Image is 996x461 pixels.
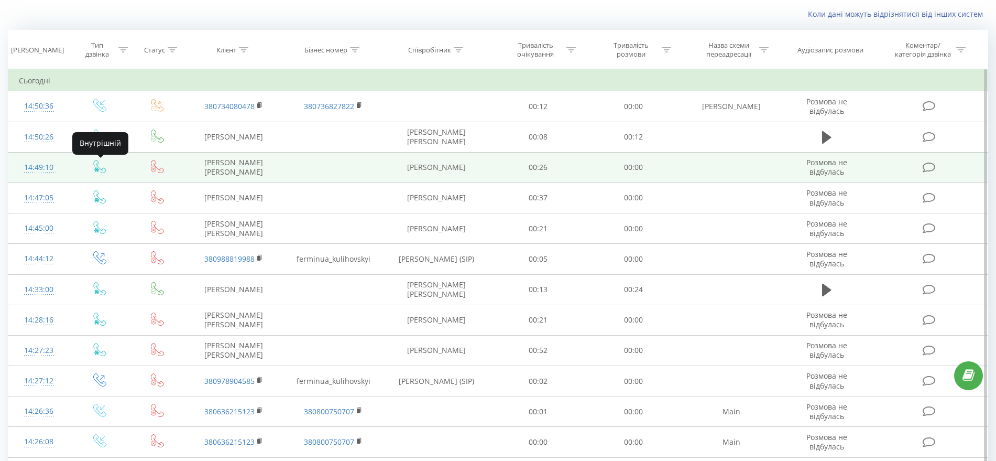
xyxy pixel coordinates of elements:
div: 14:45:00 [19,218,59,239]
a: Коли дані можуть відрізнятися вiд інших систем [808,9,988,19]
span: Розмова не відбулась [806,219,847,238]
td: 00:52 [490,335,586,366]
td: ferminua_kulihovskyi [283,244,383,274]
td: 00:08 [490,122,586,152]
div: Аудіозапис розмови [797,46,863,55]
td: 00:05 [490,244,586,274]
td: 00:00 [586,91,682,122]
div: Тривалість очікування [508,41,564,59]
td: [PERSON_NAME] [184,274,283,305]
div: Тривалість розмови [603,41,659,59]
div: Бізнес номер [304,46,347,55]
td: [PERSON_NAME] [PERSON_NAME] [383,274,490,305]
div: 14:26:08 [19,432,59,452]
td: ferminua_kulihovskyi [283,366,383,396]
a: 380734080478 [204,101,255,111]
td: 00:00 [586,335,682,366]
a: 380800750707 [304,437,354,447]
span: Розмова не відбулась [806,249,847,269]
td: 00:00 [586,305,682,335]
td: 00:00 [490,427,586,457]
div: 14:44:12 [19,249,59,269]
td: [PERSON_NAME] [PERSON_NAME] [184,305,283,335]
div: 14:49:10 [19,157,59,178]
a: 380636215123 [204,437,255,447]
div: Статус [144,46,165,55]
div: Клієнт [216,46,236,55]
span: Розмова не відбулась [806,97,847,116]
div: 14:27:12 [19,371,59,391]
td: 00:00 [586,183,682,213]
td: [PERSON_NAME] [PERSON_NAME] [184,152,283,183]
td: [PERSON_NAME] [184,122,283,152]
td: [PERSON_NAME] [383,152,490,183]
td: 00:00 [586,366,682,396]
td: 00:12 [490,91,586,122]
a: 380978904585 [204,376,255,386]
td: [PERSON_NAME] [383,183,490,213]
td: Main [682,427,781,457]
span: Розмова не відбулась [806,432,847,452]
td: 00:37 [490,183,586,213]
div: 14:33:00 [19,280,59,300]
td: [PERSON_NAME] [PERSON_NAME] [383,122,490,152]
div: [PERSON_NAME] [11,46,64,55]
td: 00:12 [586,122,682,152]
span: Розмова не відбулась [806,157,847,177]
td: 00:21 [490,213,586,244]
td: 00:00 [586,396,682,427]
td: [PERSON_NAME] [383,335,490,366]
span: Розмова не відбулась [806,310,847,329]
div: Внутрішній [72,132,128,155]
td: [PERSON_NAME] [383,305,490,335]
div: Співробітник [408,46,451,55]
div: Коментар/категорія дзвінка [892,41,954,59]
div: 14:50:36 [19,96,59,116]
td: 00:01 [490,396,586,427]
td: Main [682,396,781,427]
a: 380736827822 [304,101,354,111]
td: [PERSON_NAME] [383,213,490,244]
span: Розмова не відбулась [806,340,847,360]
td: Сьогодні [8,70,988,91]
td: [PERSON_NAME] [184,183,283,213]
div: 14:47:05 [19,188,59,208]
td: 00:00 [586,244,682,274]
span: Розмова не відбулась [806,371,847,390]
td: 00:24 [586,274,682,305]
td: 00:13 [490,274,586,305]
a: 380988819988 [204,254,255,264]
td: 00:00 [586,427,682,457]
div: 14:50:26 [19,127,59,147]
div: Назва схеми переадресації [701,41,757,59]
td: [PERSON_NAME] [PERSON_NAME] [184,335,283,366]
td: [PERSON_NAME] [PERSON_NAME] [184,213,283,244]
td: 00:02 [490,366,586,396]
td: 00:00 [586,152,682,183]
div: Тип дзвінка [79,41,116,59]
td: 00:00 [586,213,682,244]
div: 14:27:23 [19,340,59,361]
a: 380636215123 [204,406,255,416]
span: Розмова не відбулась [806,402,847,421]
span: Розмова не відбулась [806,188,847,207]
td: [PERSON_NAME] (SIP) [383,366,490,396]
a: 380800750707 [304,406,354,416]
td: 00:26 [490,152,586,183]
td: [PERSON_NAME] [682,91,781,122]
td: [PERSON_NAME] (SIP) [383,244,490,274]
td: 00:21 [490,305,586,335]
div: 14:26:36 [19,401,59,422]
div: 14:28:16 [19,310,59,330]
